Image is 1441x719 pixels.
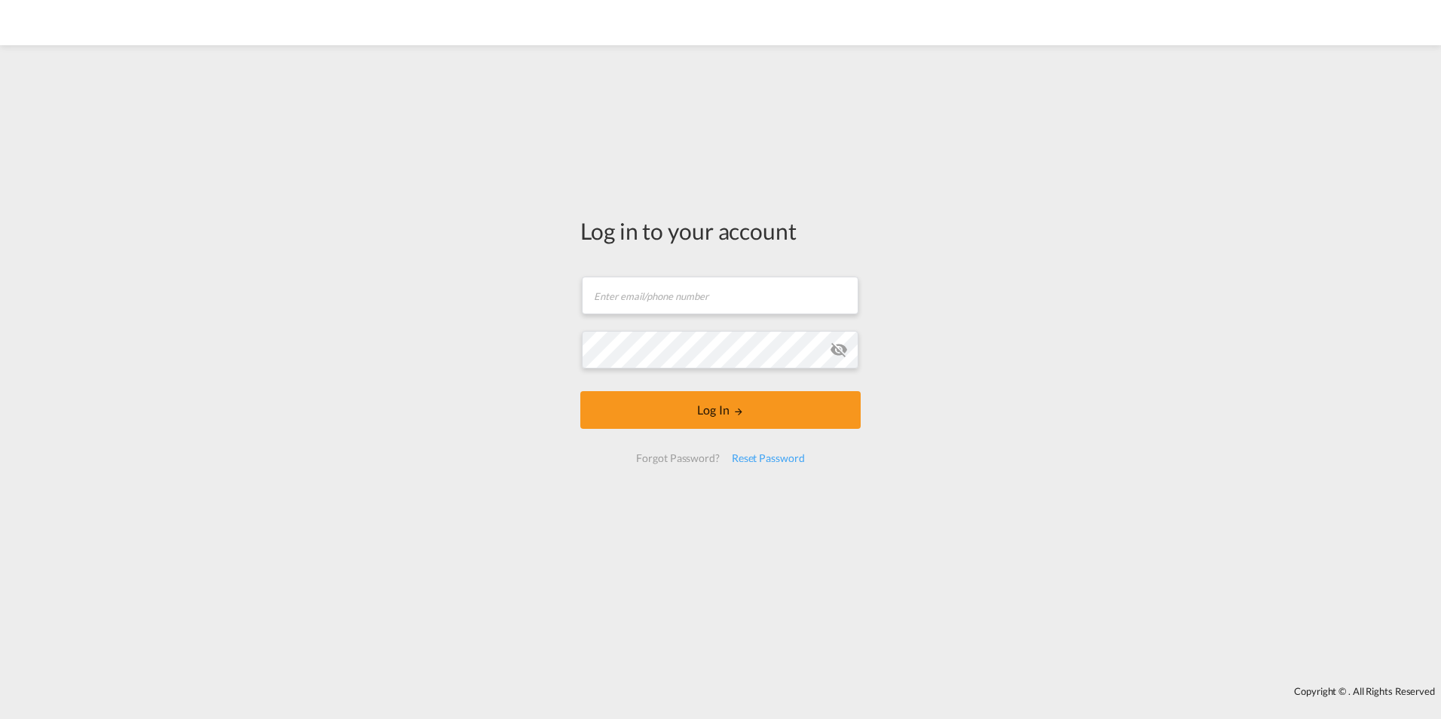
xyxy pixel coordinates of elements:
md-icon: icon-eye-off [830,341,848,359]
button: LOGIN [580,391,861,429]
div: Forgot Password? [630,445,725,472]
div: Reset Password [726,445,811,472]
input: Enter email/phone number [582,277,858,314]
div: Log in to your account [580,215,861,246]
